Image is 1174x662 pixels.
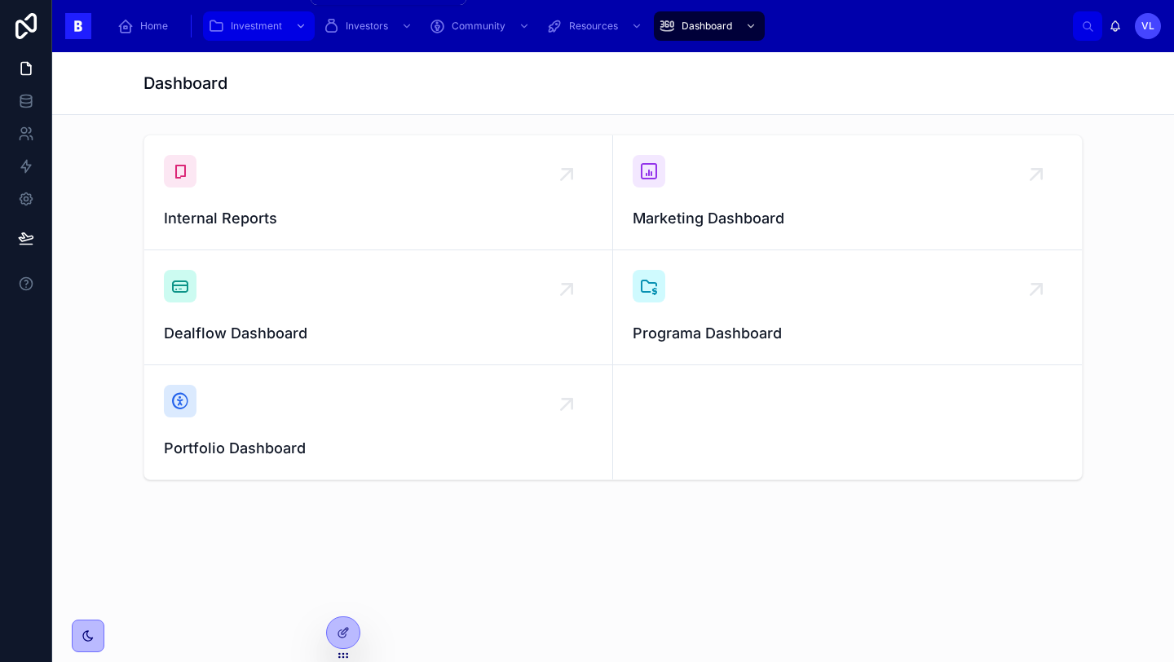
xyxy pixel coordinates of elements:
h1: Dashboard [143,72,227,95]
a: Dealflow Dashboard [144,250,613,365]
a: Investment [203,11,315,41]
span: Home [140,20,168,33]
span: VL [1141,20,1154,33]
span: Investors [346,20,388,33]
a: Portfolio Dashboard [144,365,613,479]
span: Portfolio Dashboard [164,437,593,460]
span: Dashboard [682,20,732,33]
span: Community [452,20,505,33]
span: Marketing Dashboard [633,207,1062,230]
a: Internal Reports [144,135,613,250]
a: Home [113,11,179,41]
a: Community [424,11,538,41]
a: Resources [541,11,651,41]
a: Marketing Dashboard [613,135,1082,250]
a: Dashboard [654,11,765,41]
span: Programa Dashboard [633,322,1062,345]
span: Dealflow Dashboard [164,322,593,345]
a: Programa Dashboard [613,250,1082,365]
span: Investment [231,20,282,33]
img: App logo [65,13,91,39]
div: scrollable content [104,8,1073,44]
span: Internal Reports [164,207,593,230]
span: Resources [569,20,618,33]
a: Investors [318,11,421,41]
